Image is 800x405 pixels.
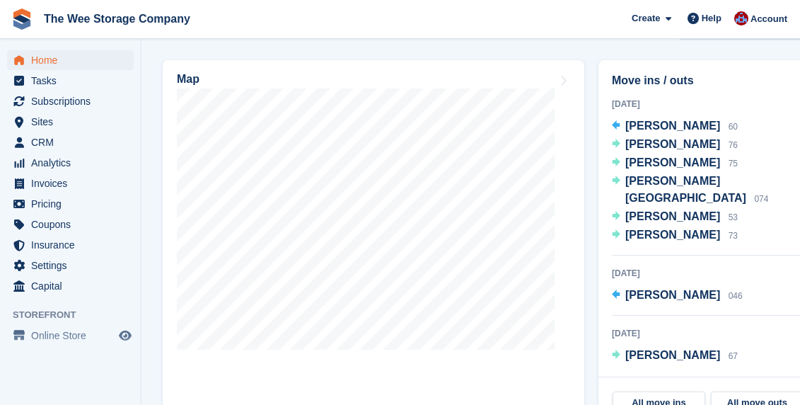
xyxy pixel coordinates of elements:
[177,73,199,86] h2: Map
[625,289,720,301] span: [PERSON_NAME]
[612,227,738,245] a: [PERSON_NAME] 73
[7,194,134,214] a: menu
[31,91,116,111] span: Subscriptions
[31,153,116,173] span: Analytics
[7,173,134,193] a: menu
[750,12,787,26] span: Account
[11,8,33,30] img: stora-icon-8386f47178a22dfd0bd8f6a31ec36ba5ce8667c1dd55bd0f319d3a0aa187defe.svg
[31,194,116,214] span: Pricing
[31,132,116,152] span: CRM
[7,326,134,346] a: menu
[31,50,116,70] span: Home
[702,11,721,25] span: Help
[625,120,720,132] span: [PERSON_NAME]
[625,210,720,222] span: [PERSON_NAME]
[729,231,738,241] span: 73
[625,138,720,150] span: [PERSON_NAME]
[612,154,738,173] a: [PERSON_NAME] 75
[612,136,738,154] a: [PERSON_NAME] 76
[7,132,134,152] a: menu
[7,91,134,111] a: menu
[7,256,134,275] a: menu
[117,327,134,344] a: Preview store
[7,276,134,296] a: menu
[31,276,116,296] span: Capital
[729,351,738,361] span: 67
[31,326,116,346] span: Online Store
[31,256,116,275] span: Settings
[729,212,738,222] span: 53
[31,173,116,193] span: Invoices
[612,347,738,365] a: [PERSON_NAME] 67
[13,308,141,322] span: Storefront
[625,175,746,204] span: [PERSON_NAME][GEOGRAPHIC_DATA]
[31,71,116,91] span: Tasks
[729,140,738,150] span: 76
[612,208,738,227] a: [PERSON_NAME] 53
[734,11,748,25] img: Scott Ritchie
[625,229,720,241] span: [PERSON_NAME]
[7,71,134,91] a: menu
[729,159,738,169] span: 75
[7,50,134,70] a: menu
[754,194,768,204] span: 074
[31,112,116,132] span: Sites
[7,215,134,234] a: menu
[612,118,738,136] a: [PERSON_NAME] 60
[38,7,196,30] a: The Wee Storage Company
[625,349,720,361] span: [PERSON_NAME]
[31,235,116,255] span: Insurance
[7,153,134,173] a: menu
[31,215,116,234] span: Coupons
[729,291,743,301] span: 046
[7,112,134,132] a: menu
[632,11,660,25] span: Create
[612,287,743,305] a: [PERSON_NAME] 046
[729,122,738,132] span: 60
[625,156,720,169] span: [PERSON_NAME]
[7,235,134,255] a: menu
